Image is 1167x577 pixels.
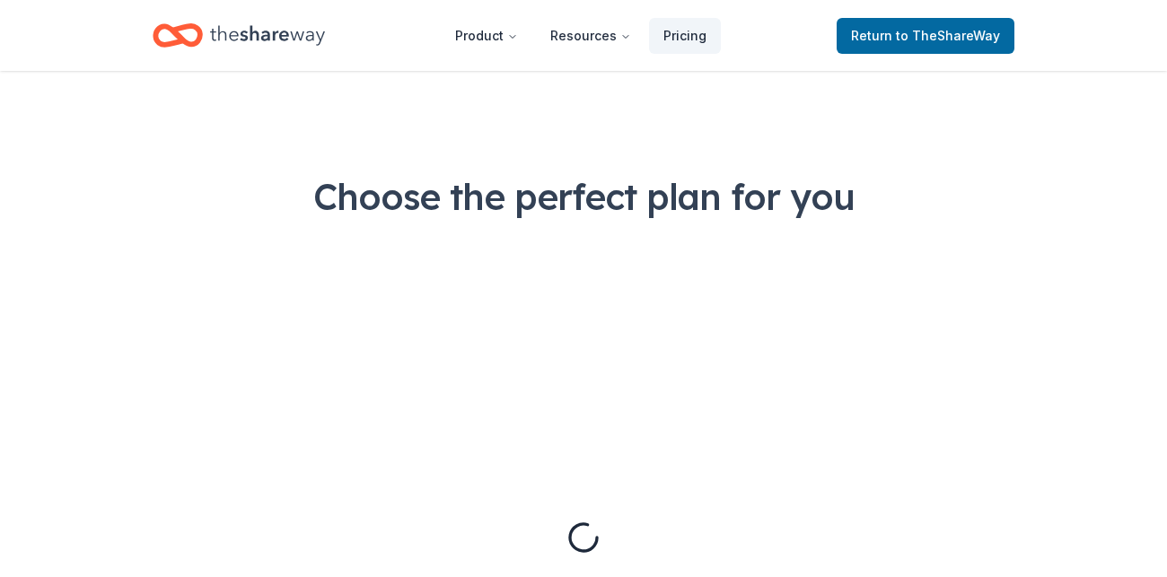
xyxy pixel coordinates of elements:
[649,18,721,54] a: Pricing
[441,14,721,57] nav: Main
[837,18,1014,54] a: Returnto TheShareWay
[536,18,645,54] button: Resources
[851,25,1000,47] span: Return
[896,28,1000,43] span: to TheShareWay
[441,18,532,54] button: Product
[153,14,325,57] a: Home
[43,171,1124,222] h1: Choose the perfect plan for you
